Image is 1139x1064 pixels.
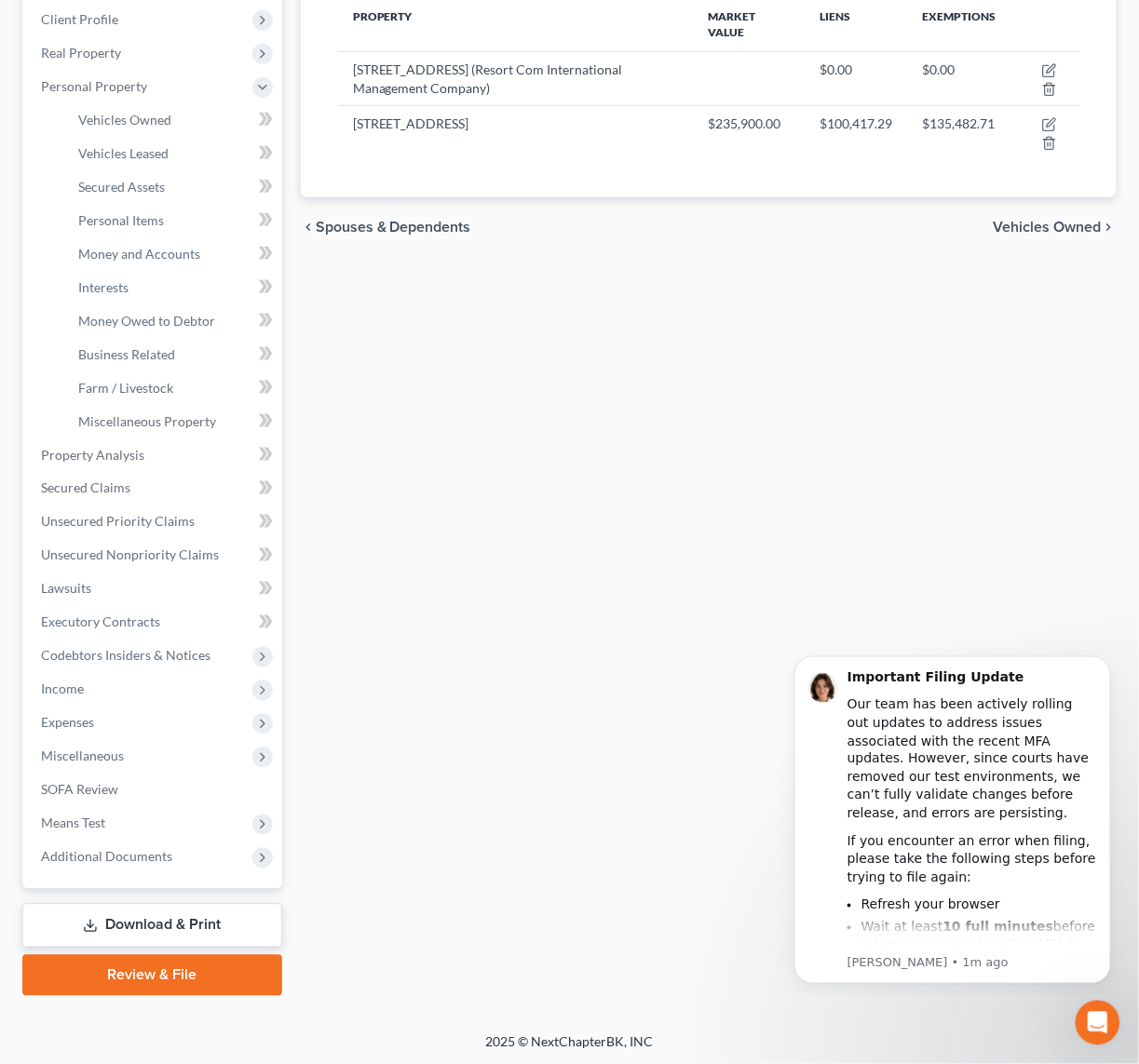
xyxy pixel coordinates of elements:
span: Vehicles Owned [78,112,171,128]
span: Expenses [41,715,94,731]
a: Personal Items [63,204,282,237]
a: Download & Print [22,904,282,948]
span: Farm / Livestock [78,380,173,396]
span: Money Owed to Debtor [78,313,215,329]
span: Property Analysis [41,447,144,463]
a: Interests [63,271,282,304]
span: Personal Items [78,212,164,228]
a: Lawsuits [26,572,282,606]
a: Business Related [63,338,282,371]
span: Personal Property [41,78,147,94]
span: Real Property [41,45,121,61]
a: Money Owed to Debtor [63,304,282,338]
span: Additional Documents [41,849,172,865]
td: $100,417.29 [806,106,908,160]
button: chevron_left Spouses & Dependents [301,220,471,235]
iframe: Intercom notifications message [766,639,1139,995]
span: Spouses & Dependents [316,220,471,235]
a: Unsecured Nonpriority Claims [26,539,282,572]
td: $235,900.00 [694,106,806,160]
a: Miscellaneous Property [63,405,282,438]
span: Business Related [78,346,175,362]
span: Means Test [41,815,105,831]
a: Secured Assets [63,170,282,204]
span: Executory Contracts [41,614,160,630]
a: Executory Contracts [26,606,282,640]
span: Unsecured Nonpriority Claims [41,547,219,563]
iframe: Intercom live chat [1076,1001,1120,1045]
a: Vehicles Owned [63,103,282,137]
td: $0.00 [806,51,908,105]
a: Money and Accounts [63,237,282,271]
i: chevron_right [1102,220,1117,235]
a: Farm / Livestock [63,371,282,405]
span: Client Profile [41,11,118,27]
span: Secured Assets [78,179,165,195]
td: $0.00 [908,51,1011,105]
span: Miscellaneous [41,748,124,764]
button: Vehicles Owned chevron_right [994,220,1117,235]
td: [STREET_ADDRESS] [338,106,694,160]
span: SOFA Review [41,782,118,798]
span: Lawsuits [41,581,91,597]
i: chevron_left [301,220,316,235]
a: Secured Claims [26,472,282,505]
td: [STREET_ADDRESS] (Resort Com International Management Company) [338,51,694,105]
a: SOFA Review [26,774,282,807]
span: Miscellaneous Property [78,413,216,429]
span: Vehicles Owned [994,220,1102,235]
span: Vehicles Leased [78,145,169,161]
span: Unsecured Priority Claims [41,514,195,530]
a: Vehicles Leased [63,137,282,170]
span: Interests [78,279,129,295]
span: Income [41,681,84,697]
a: Unsecured Priority Claims [26,505,282,539]
td: $135,482.71 [908,106,1011,160]
span: Money and Accounts [78,246,200,262]
span: Codebtors Insiders & Notices [41,648,210,664]
a: Property Analysis [26,438,282,472]
span: Secured Claims [41,480,130,496]
a: Review & File [22,955,282,996]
